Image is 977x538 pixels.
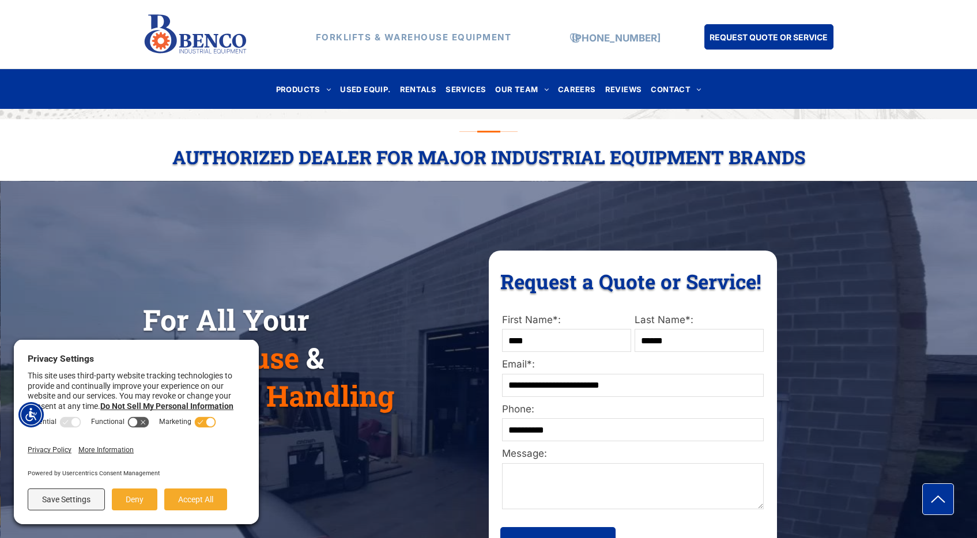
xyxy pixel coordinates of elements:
[572,32,661,44] a: [PHONE_NUMBER]
[500,268,761,294] span: Request a Quote or Service!
[646,81,706,97] a: CONTACT
[395,81,442,97] a: RENTALS
[553,81,601,97] a: CAREERS
[271,81,336,97] a: PRODUCTS
[18,402,44,427] div: Accessibility Menu
[335,81,395,97] a: USED EQUIP.
[143,301,310,339] span: For All Your
[601,81,647,97] a: REVIEWS
[635,313,764,328] label: Last Name*:
[316,32,512,43] strong: FORKLIFTS & WAREHOUSE EQUIPMENT
[710,26,828,48] span: REQUEST QUOTE OR SERVICE
[441,81,491,97] a: SERVICES
[502,357,764,372] label: Email*:
[502,402,764,417] label: Phone:
[704,24,833,50] a: REQUEST QUOTE OR SERVICE
[143,377,394,415] span: Material Handling
[491,81,553,97] a: OUR TEAM
[143,339,299,377] span: Warehouse
[502,446,764,461] label: Message:
[502,313,631,328] label: First Name*:
[172,145,805,169] span: Authorized Dealer For Major Industrial Equipment Brands
[306,339,324,377] span: &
